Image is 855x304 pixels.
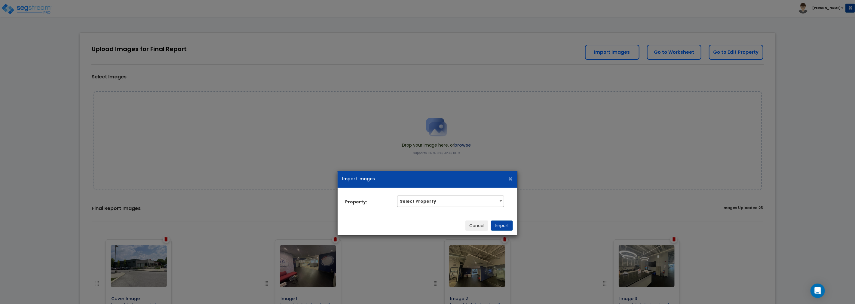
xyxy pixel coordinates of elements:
div: Close [508,175,513,183]
span: Select Property [397,196,504,207]
span: × [508,174,513,184]
h5: Import Images [342,176,513,182]
button: Cancel [465,220,488,231]
div: Open Intercom Messenger [811,284,825,298]
b: Property: [345,199,367,205]
span: Select Property [397,196,504,205]
button: Import [491,220,513,231]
